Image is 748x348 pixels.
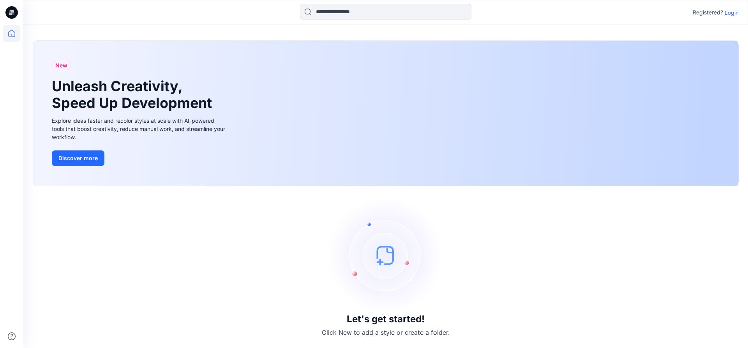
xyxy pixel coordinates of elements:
[55,61,67,70] span: New
[327,197,444,314] img: empty-state-image.svg
[347,314,425,325] h3: Let's get started!
[52,150,227,166] a: Discover more
[52,150,104,166] button: Discover more
[52,78,215,111] h1: Unleash Creativity, Speed Up Development
[693,8,723,17] p: Registered?
[725,9,739,17] p: Login
[322,328,450,337] p: Click New to add a style or create a folder.
[52,117,227,141] div: Explore ideas faster and recolor styles at scale with AI-powered tools that boost creativity, red...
